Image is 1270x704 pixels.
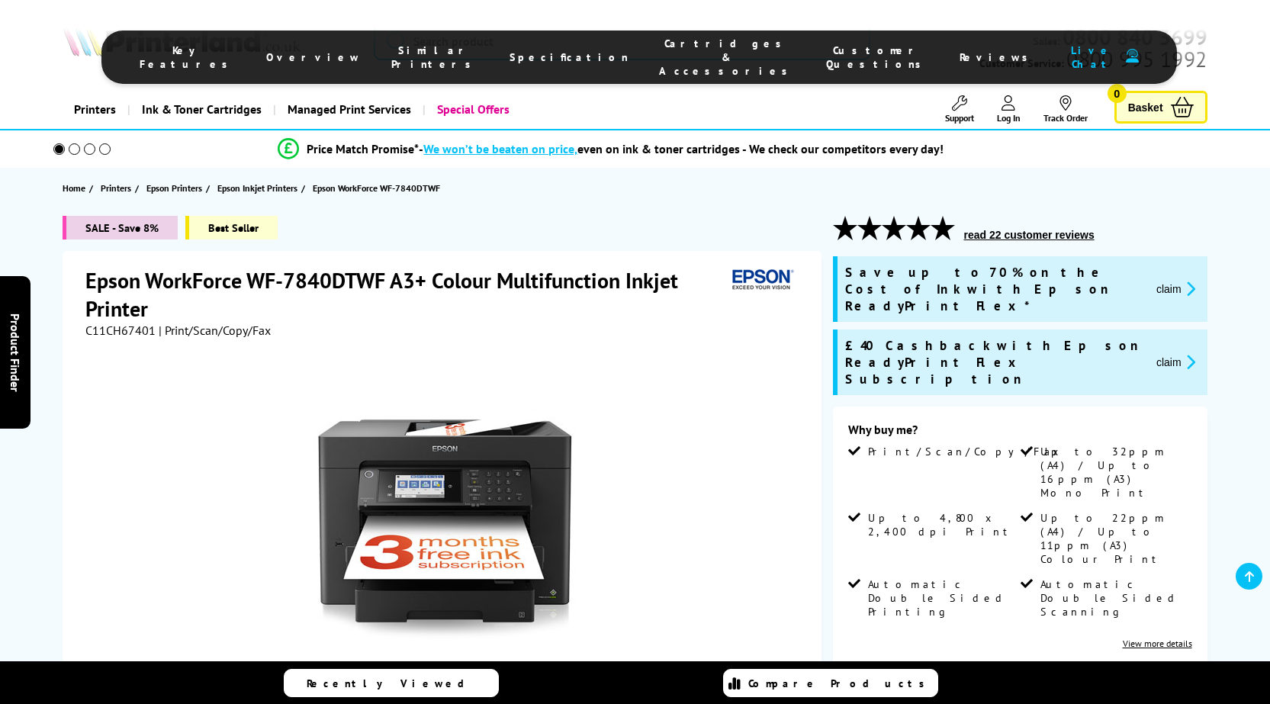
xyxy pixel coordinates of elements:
a: Basket 0 [1114,91,1207,124]
span: Printers [101,180,131,196]
span: Support [945,112,974,124]
span: Save up to 70% on the Cost of Ink with Epson ReadyPrint Flex* [845,264,1143,314]
a: View more details [1123,638,1192,649]
span: We won’t be beaten on price, [423,141,577,156]
span: Cartridges & Accessories [659,37,796,78]
a: Managed Print Services [273,90,423,129]
span: Customer Questions [826,43,929,71]
span: 0 [1108,84,1127,103]
a: Track Order [1043,95,1088,124]
span: Automatic Double Sided Printing [868,577,1017,619]
button: promo-description [1152,353,1200,371]
a: Special Offers [423,90,521,129]
span: Log In [997,112,1021,124]
a: Epson Inkjet Printers [217,180,301,196]
img: user-headset-duotone.svg [1126,49,1139,63]
span: Basket [1128,97,1163,117]
img: Epson WorkForce WF-7840DTWF [294,368,593,667]
a: Ink & Toner Cartridges [127,90,273,129]
span: Live Chat [1066,43,1118,71]
span: Best Seller [185,216,278,239]
a: Printers [101,180,135,196]
span: Compare Products [748,677,933,690]
span: Print/Scan/Copy/Fax [868,445,1064,458]
span: Overview [266,50,361,64]
span: Up to 4,800 x 2,400 dpi Print [868,511,1017,538]
span: £40 Cashback with Epson ReadyPrint Flex Subscription [845,337,1143,387]
a: Recently Viewed [284,669,499,697]
span: Similar Printers [391,43,479,71]
a: Compare Products [723,669,938,697]
span: Specification [510,50,629,64]
span: Product Finder [8,313,23,391]
span: Reviews [960,50,1036,64]
span: SALE - Save 8% [63,216,178,239]
div: - even on ink & toner cartridges - We check our competitors every day! [419,141,944,156]
span: Recently Viewed [307,677,480,690]
button: promo-description [1152,280,1200,297]
span: C11CH67401 [85,323,156,338]
span: Key Features [140,43,236,71]
span: Epson WorkForce WF-7840DTWF [313,182,440,194]
a: Epson Printers [146,180,206,196]
img: Epson [726,266,796,294]
a: Log In [997,95,1021,124]
span: Automatic Double Sided Scanning [1040,577,1189,619]
span: Home [63,180,85,196]
span: Price Match Promise* [307,141,419,156]
span: Epson Printers [146,180,202,196]
span: | Print/Scan/Copy/Fax [159,323,271,338]
span: Up to 32ppm (A4) / Up to 16ppm (A3) Mono Print [1040,445,1189,500]
span: Up to 22ppm (A4) / Up to 11ppm (A3) Colour Print [1040,511,1189,566]
a: Home [63,180,89,196]
a: Printers [63,90,127,129]
span: Ink & Toner Cartridges [142,90,262,129]
a: Support [945,95,974,124]
span: Epson Inkjet Printers [217,180,297,196]
div: Why buy me? [848,422,1191,445]
li: modal_Promise [33,136,1190,162]
button: read 22 customer reviews [959,228,1098,242]
h1: Epson WorkForce WF-7840DTWF A3+ Colour Multifunction Inkjet Printer [85,266,726,323]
